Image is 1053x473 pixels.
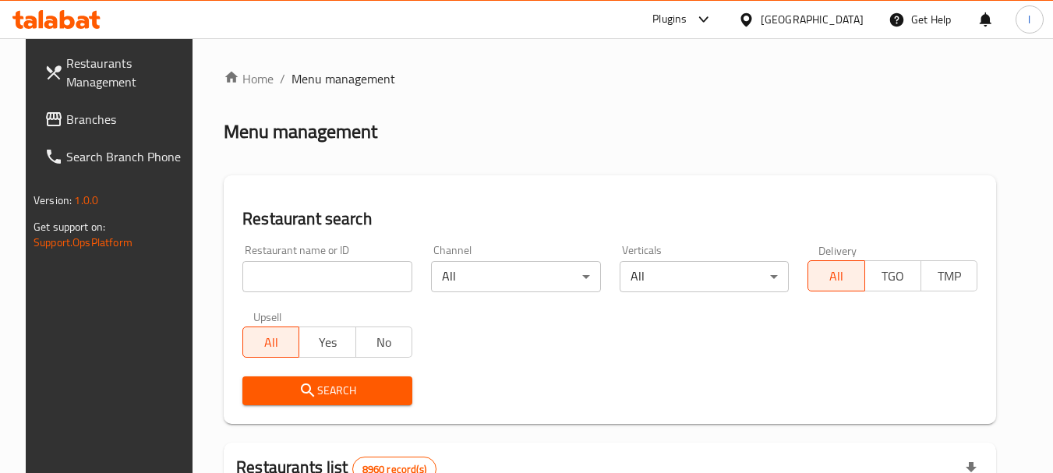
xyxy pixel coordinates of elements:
[32,138,202,175] a: Search Branch Phone
[299,327,355,358] button: Yes
[34,217,105,237] span: Get support on:
[224,69,996,88] nav: breadcrumb
[280,69,285,88] li: /
[253,311,282,322] label: Upsell
[1028,11,1030,28] span: l
[224,119,377,144] h2: Menu management
[34,190,72,210] span: Version:
[652,10,687,29] div: Plugins
[242,327,299,358] button: All
[306,331,349,354] span: Yes
[249,331,293,354] span: All
[74,190,98,210] span: 1.0.0
[32,101,202,138] a: Branches
[431,261,601,292] div: All
[761,11,864,28] div: [GEOGRAPHIC_DATA]
[355,327,412,358] button: No
[920,260,977,291] button: TMP
[66,54,189,91] span: Restaurants Management
[928,265,971,288] span: TMP
[807,260,864,291] button: All
[818,245,857,256] label: Delivery
[66,110,189,129] span: Branches
[32,44,202,101] a: Restaurants Management
[255,381,400,401] span: Search
[34,232,133,252] a: Support.OpsPlatform
[224,69,274,88] a: Home
[242,376,412,405] button: Search
[362,331,406,354] span: No
[814,265,858,288] span: All
[620,261,790,292] div: All
[292,69,395,88] span: Menu management
[864,260,921,291] button: TGO
[242,207,977,231] h2: Restaurant search
[871,265,915,288] span: TGO
[242,261,412,292] input: Search for restaurant name or ID..
[66,147,189,166] span: Search Branch Phone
